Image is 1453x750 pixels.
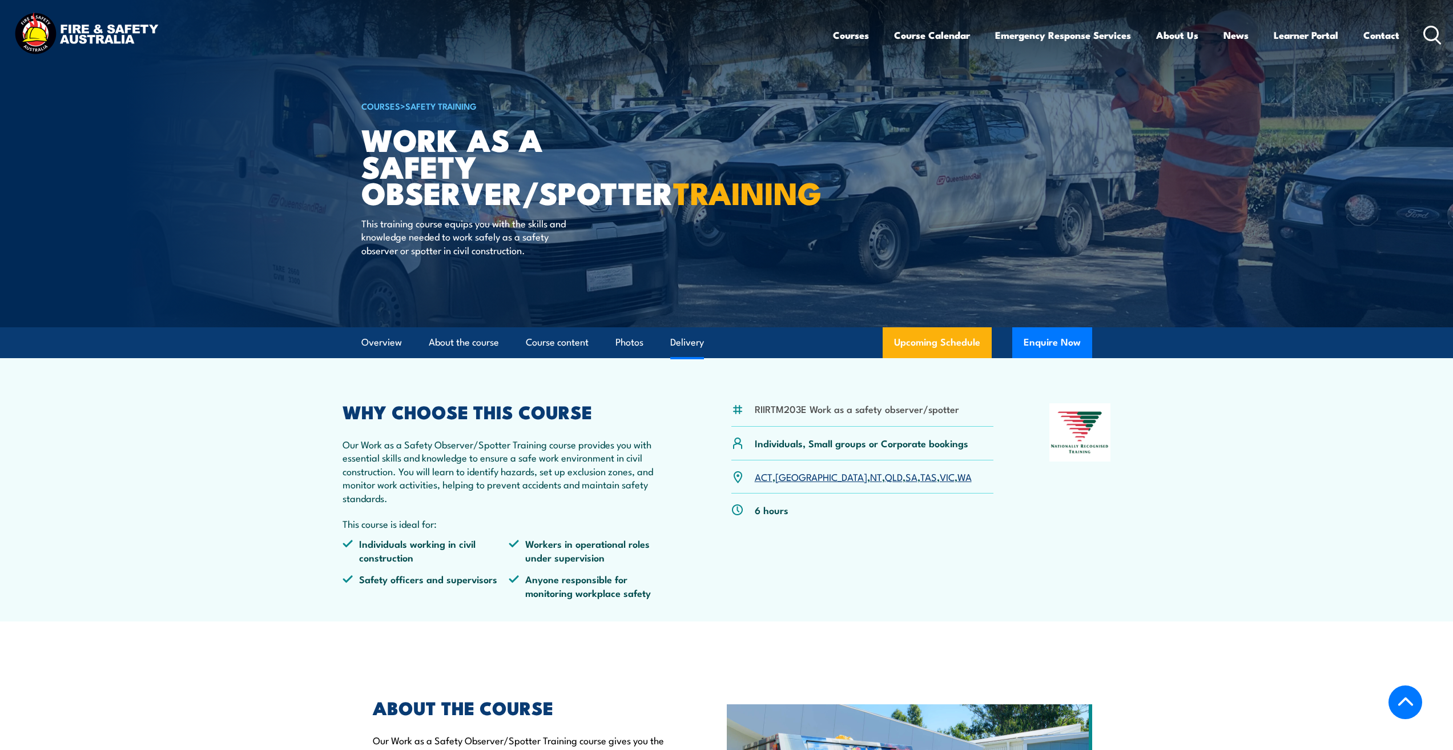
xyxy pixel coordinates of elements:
a: Course Calendar [894,20,970,50]
a: News [1223,20,1249,50]
li: Safety officers and supervisors [343,572,509,599]
a: NT [870,470,882,483]
a: QLD [885,470,903,483]
h1: Work as a Safety Observer/Spotter [361,126,643,206]
h2: ABOUT THE COURSE [373,699,674,715]
a: TAS [920,470,937,483]
a: SA [905,470,917,483]
li: Anyone responsible for monitoring workplace safety [509,572,675,599]
a: ACT [755,470,772,483]
a: Photos [615,327,643,358]
p: Individuals, Small groups or Corporate bookings [755,436,968,450]
a: VIC [940,470,955,483]
button: Enquire Now [1012,327,1092,358]
h6: > [361,99,643,113]
li: Workers in operational roles under supervision [509,537,675,564]
p: This course is ideal for: [343,517,676,530]
a: WA [957,470,972,483]
a: Delivery [670,327,704,358]
a: [GEOGRAPHIC_DATA] [775,470,867,483]
a: Learner Portal [1274,20,1338,50]
h2: WHY CHOOSE THIS COURSE [343,403,676,419]
a: Course content [526,327,589,358]
p: This training course equips you with the skills and knowledge needed to work safely as a safety o... [361,216,570,256]
a: Courses [833,20,869,50]
a: Upcoming Schedule [883,327,992,358]
a: COURSES [361,99,400,112]
li: RIIRTM203E Work as a safety observer/spotter [755,402,959,415]
strong: TRAINING [673,168,822,215]
p: , , , , , , , [755,470,972,483]
img: Nationally Recognised Training logo. [1049,403,1111,462]
a: Emergency Response Services [995,20,1131,50]
a: About the course [429,327,499,358]
li: Individuals working in civil construction [343,537,509,564]
a: Overview [361,327,402,358]
p: 6 hours [755,503,788,516]
a: Safety Training [405,99,477,112]
a: About Us [1156,20,1198,50]
a: Contact [1363,20,1399,50]
p: Our Work as a Safety Observer/Spotter Training course provides you with essential skills and know... [343,438,676,504]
